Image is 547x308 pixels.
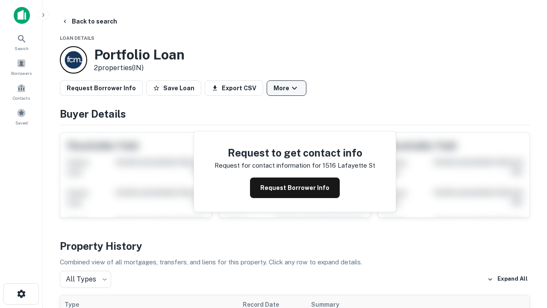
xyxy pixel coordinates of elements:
button: Save Loan [146,80,201,96]
p: Combined view of all mortgages, transfers, and liens for this property. Click any row to expand d... [60,257,530,267]
button: Expand All [485,273,530,286]
a: Borrowers [3,55,40,78]
a: Contacts [3,80,40,103]
button: Request Borrower Info [60,80,143,96]
h3: Portfolio Loan [94,47,185,63]
button: Request Borrower Info [250,178,340,198]
button: Back to search [58,14,121,29]
div: All Types [60,271,111,288]
iframe: Chat Widget [504,240,547,281]
p: 1516 lafayette st [323,160,375,171]
a: Search [3,30,40,53]
span: Saved [15,119,28,126]
h4: Buyer Details [60,106,530,121]
span: Search [15,45,29,52]
span: Borrowers [11,70,32,77]
p: 2 properties (IN) [94,63,185,73]
p: Request for contact information for [215,160,321,171]
button: More [267,80,306,96]
a: Saved [3,105,40,128]
span: Loan Details [60,36,94,41]
h4: Request to get contact info [215,145,375,160]
button: Export CSV [205,80,263,96]
img: capitalize-icon.png [14,7,30,24]
h4: Property History [60,238,530,254]
span: Contacts [13,95,30,101]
